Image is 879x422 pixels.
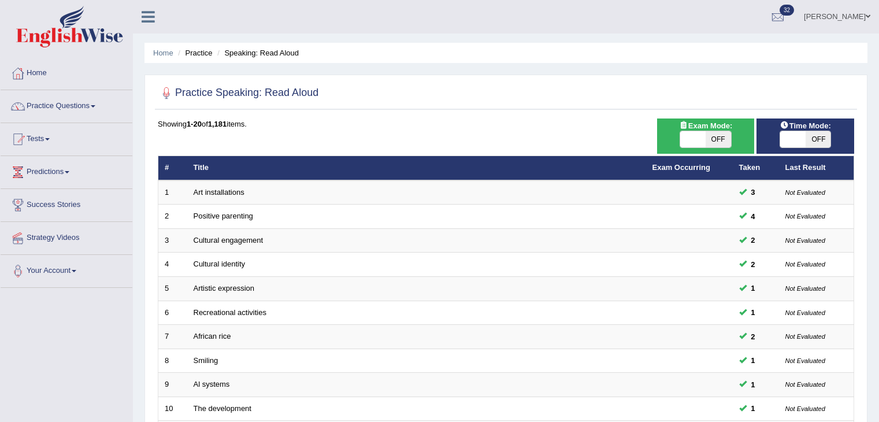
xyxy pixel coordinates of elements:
[747,354,760,367] span: You can still take this question
[785,309,825,316] small: Not Evaluated
[158,84,318,102] h2: Practice Speaking: Read Aloud
[158,397,187,421] td: 10
[776,120,836,132] span: Time Mode:
[158,119,854,129] div: Showing of items.
[780,5,794,16] span: 32
[733,156,779,180] th: Taken
[208,120,227,128] b: 1,181
[158,325,187,349] td: 7
[158,156,187,180] th: #
[785,381,825,388] small: Not Evaluated
[214,47,299,58] li: Speaking: Read Aloud
[158,301,187,325] td: 6
[1,123,132,152] a: Tests
[1,189,132,218] a: Success Stories
[175,47,212,58] li: Practice
[785,237,825,244] small: Not Evaluated
[194,260,246,268] a: Cultural identity
[706,131,731,147] span: OFF
[1,57,132,86] a: Home
[785,285,825,292] small: Not Evaluated
[158,373,187,397] td: 9
[187,156,646,180] th: Title
[747,282,760,294] span: You can still take this question
[194,332,231,340] a: African rice
[747,186,760,198] span: You can still take this question
[806,131,831,147] span: OFF
[194,212,253,220] a: Positive parenting
[785,405,825,412] small: Not Evaluated
[1,255,132,284] a: Your Account
[674,120,737,132] span: Exam Mode:
[747,210,760,223] span: You can still take this question
[1,156,132,185] a: Predictions
[158,277,187,301] td: 5
[785,213,825,220] small: Not Evaluated
[194,356,218,365] a: Smiling
[153,49,173,57] a: Home
[785,189,825,196] small: Not Evaluated
[785,357,825,364] small: Not Evaluated
[194,404,251,413] a: The development
[747,402,760,414] span: You can still take this question
[194,308,266,317] a: Recreational activities
[1,90,132,119] a: Practice Questions
[657,119,755,154] div: Show exams occurring in exams
[779,156,854,180] th: Last Result
[747,258,760,271] span: You can still take this question
[158,349,187,373] td: 8
[747,234,760,246] span: You can still take this question
[194,188,244,197] a: Art installations
[747,306,760,319] span: You can still take this question
[785,261,825,268] small: Not Evaluated
[747,379,760,391] span: You can still take this question
[158,180,187,205] td: 1
[194,236,264,245] a: Cultural engagement
[187,120,202,128] b: 1-20
[194,380,230,388] a: Al systems
[652,163,710,172] a: Exam Occurring
[158,228,187,253] td: 3
[785,333,825,340] small: Not Evaluated
[194,284,254,293] a: Artistic expression
[158,205,187,229] td: 2
[747,331,760,343] span: You can still take this question
[1,222,132,251] a: Strategy Videos
[158,253,187,277] td: 4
